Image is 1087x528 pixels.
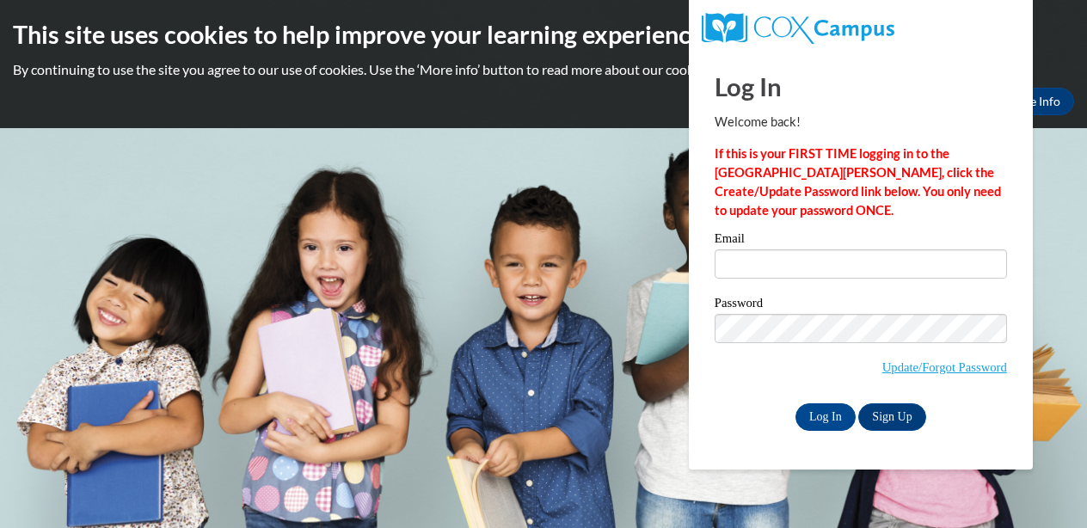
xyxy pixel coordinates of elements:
p: By continuing to use the site you agree to our use of cookies. Use the ‘More info’ button to read... [13,60,1074,79]
label: Email [715,232,1007,249]
strong: If this is your FIRST TIME logging in to the [GEOGRAPHIC_DATA][PERSON_NAME], click the Create/Upd... [715,146,1001,218]
h2: This site uses cookies to help improve your learning experience. [13,17,1074,52]
a: Sign Up [858,403,925,431]
label: Password [715,297,1007,314]
a: Update/Forgot Password [882,360,1007,374]
h1: Log In [715,69,1007,104]
p: Welcome back! [715,113,1007,132]
img: COX Campus [702,13,894,44]
a: More Info [993,88,1074,115]
input: Log In [795,403,856,431]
